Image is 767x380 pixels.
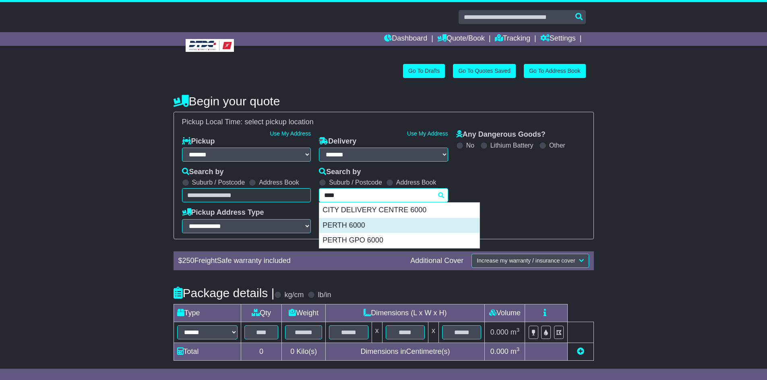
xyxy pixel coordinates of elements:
span: m [511,328,520,336]
span: 0 [290,347,294,355]
label: Any Dangerous Goods? [456,130,546,139]
label: Address Book [259,179,299,186]
div: CITY DELIVERY CENTRE 6000 [319,203,480,218]
label: No [466,142,474,149]
td: Qty [241,304,282,322]
a: Add new item [577,347,584,355]
a: Go To Address Book [524,64,585,78]
span: 250 [182,257,194,265]
span: 0.000 [490,347,509,355]
td: Volume [485,304,525,322]
span: 0.000 [490,328,509,336]
span: select pickup location [245,118,314,126]
sup: 3 [517,346,520,352]
h4: Begin your quote [174,94,594,108]
label: Other [549,142,565,149]
div: PERTH 6000 [319,218,480,233]
td: x [428,322,439,343]
td: Kilo(s) [282,343,326,360]
label: Search by [182,168,224,177]
button: Increase my warranty / insurance cover [471,254,589,268]
a: Tracking [495,32,530,46]
label: lb/in [318,291,331,300]
div: Pickup Local Time: [178,118,589,127]
a: Use My Address [407,130,448,137]
label: Suburb / Postcode [329,179,382,186]
label: Pickup [182,137,215,146]
div: PERTH GPO 6000 [319,233,480,248]
a: Dashboard [384,32,427,46]
td: x [372,322,382,343]
a: Settings [540,32,576,46]
a: Go To Quotes Saved [453,64,516,78]
label: Address Book [396,179,436,186]
label: kg/cm [284,291,304,300]
span: m [511,347,520,355]
div: $ FreightSafe warranty included [174,257,407,265]
label: Delivery [319,137,356,146]
a: Use My Address [270,130,311,137]
label: Suburb / Postcode [192,179,245,186]
label: Pickup Address Type [182,208,264,217]
label: Search by [319,168,361,177]
div: Additional Cover [406,257,467,265]
td: Weight [282,304,326,322]
label: Lithium Battery [490,142,533,149]
td: Dimensions in Centimetre(s) [326,343,485,360]
td: Dimensions (L x W x H) [326,304,485,322]
h4: Package details | [174,286,275,300]
sup: 3 [517,327,520,333]
a: Quote/Book [437,32,485,46]
td: Type [174,304,241,322]
a: Go To Drafts [403,64,445,78]
td: 0 [241,343,282,360]
span: Increase my warranty / insurance cover [477,257,575,264]
td: Total [174,343,241,360]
